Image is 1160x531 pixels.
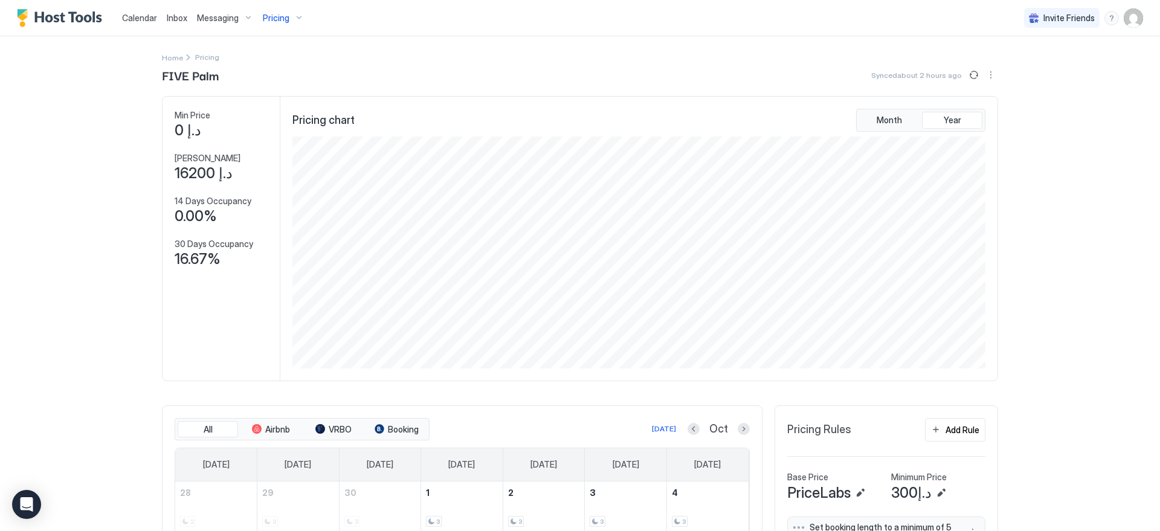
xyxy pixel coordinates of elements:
[891,472,947,483] span: Minimum Price
[436,448,487,481] a: Wednesday
[175,164,233,182] span: د.إ 16200
[946,423,979,436] div: Add Rule
[613,459,639,470] span: [DATE]
[421,481,503,504] a: October 1, 2025
[682,448,733,481] a: Saturday
[436,518,440,526] span: 3
[787,423,851,437] span: Pricing Rules
[263,13,289,24] span: Pricing
[366,421,427,438] button: Booking
[175,153,240,164] span: [PERSON_NAME]
[601,448,651,481] a: Friday
[272,448,323,481] a: Monday
[508,488,514,498] span: 2
[175,196,251,207] span: 14 Days Occupancy
[518,518,522,526] span: 3
[859,112,920,129] button: Month
[175,250,221,268] span: 16.67%
[984,68,998,82] button: More options
[388,424,419,435] span: Booking
[448,459,475,470] span: [DATE]
[694,459,721,470] span: [DATE]
[195,53,219,62] span: Breadcrumb
[17,9,108,27] a: Host Tools Logo
[167,13,187,23] span: Inbox
[240,421,301,438] button: Airbnb
[344,488,356,498] span: 30
[355,448,405,481] a: Tuesday
[162,53,183,62] span: Home
[340,481,421,504] a: September 30, 2025
[590,488,596,498] span: 3
[650,422,678,436] button: [DATE]
[585,481,666,504] a: October 3, 2025
[175,207,217,225] span: 0.00%
[787,484,851,502] span: PriceLabs
[197,13,239,24] span: Messaging
[1043,13,1095,24] span: Invite Friends
[984,68,998,82] div: menu
[518,448,569,481] a: Thursday
[709,422,728,436] span: Oct
[652,423,676,434] div: [DATE]
[292,114,355,127] span: Pricing chart
[162,51,183,63] div: Breadcrumb
[204,424,213,435] span: All
[925,418,985,442] button: Add Rule
[934,486,949,500] button: Edit
[262,488,274,498] span: 29
[944,115,961,126] span: Year
[682,518,686,526] span: 3
[162,66,219,84] span: FIVE Palm
[738,423,750,435] button: Next month
[1104,11,1119,25] div: menu
[122,13,157,23] span: Calendar
[191,448,242,481] a: Sunday
[877,115,902,126] span: Month
[329,424,352,435] span: VRBO
[175,481,257,504] a: September 28, 2025
[688,423,700,435] button: Previous month
[175,110,210,121] span: Min Price
[175,121,201,140] span: د.إ 0
[922,112,982,129] button: Year
[175,239,253,249] span: 30 Days Occupancy
[303,421,364,438] button: VRBO
[672,488,678,498] span: 4
[426,488,430,498] span: 1
[600,518,604,526] span: 3
[871,71,962,80] span: Synced about 2 hours ago
[12,490,41,519] div: Open Intercom Messenger
[787,472,828,483] span: Base Price
[167,11,187,24] a: Inbox
[175,418,430,441] div: tab-group
[667,481,749,504] a: October 4, 2025
[265,424,290,435] span: Airbnb
[367,459,393,470] span: [DATE]
[891,484,932,502] span: د.إ300
[967,68,981,82] button: Sync prices
[856,109,985,132] div: tab-group
[1124,8,1143,28] div: User profile
[178,421,238,438] button: All
[530,459,557,470] span: [DATE]
[853,486,868,500] button: Edit
[122,11,157,24] a: Calendar
[503,481,585,504] a: October 2, 2025
[285,459,311,470] span: [DATE]
[180,488,191,498] span: 28
[203,459,230,470] span: [DATE]
[162,51,183,63] a: Home
[257,481,339,504] a: September 29, 2025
